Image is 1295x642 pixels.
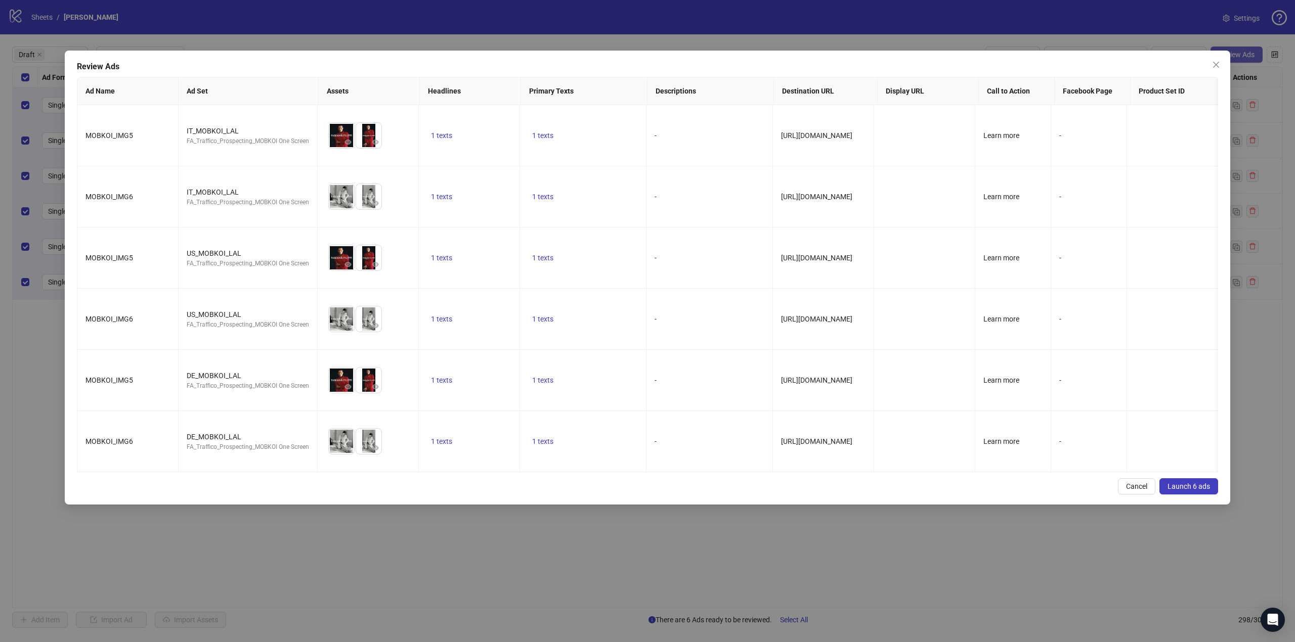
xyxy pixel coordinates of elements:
[655,315,657,323] span: -
[532,131,553,140] span: 1 texts
[329,306,354,332] img: Asset 1
[528,129,557,142] button: 1 texts
[1131,77,1232,105] th: Product Set ID
[431,376,452,384] span: 1 texts
[532,193,553,201] span: 1 texts
[187,309,309,320] div: US_MOBKOI_LAL
[427,129,456,142] button: 1 texts
[85,315,133,323] span: MOBKOI_IMG6
[342,381,354,393] button: Preview
[356,306,381,332] img: Asset 2
[342,319,354,332] button: Preview
[983,437,1019,445] span: Learn more
[983,376,1019,384] span: Learn more
[369,258,381,270] button: Preview
[431,315,452,323] span: 1 texts
[1059,130,1118,141] div: -
[369,319,381,332] button: Preview
[356,123,381,148] img: Asset 2
[369,197,381,209] button: Preview
[647,77,774,105] th: Descriptions
[1208,57,1224,73] button: Close
[356,368,381,393] img: Asset 2
[187,125,309,136] div: IT_MOBKOI_LAL
[781,254,852,262] span: [URL][DOMAIN_NAME]
[85,254,133,262] span: MOBKOI_IMG5
[1212,61,1220,69] span: close
[187,442,309,452] div: FA_Traffico_Prospecting_MOBKOI One Screen
[187,431,309,442] div: DE_MOBKOI_LAL
[85,376,133,384] span: MOBKOI_IMG5
[85,193,133,201] span: MOBKOI_IMG6
[1059,313,1118,325] div: -
[187,136,309,146] div: FA_Traffico_Prospecting_MOBKOI One Screen
[344,139,352,146] span: eye
[372,261,379,268] span: eye
[774,77,878,105] th: Destination URL
[521,77,647,105] th: Primary Texts
[329,184,354,209] img: Asset 1
[1059,436,1118,447] div: -
[187,381,309,391] div: FA_Traffico_Prospecting_MOBKOI One Screen
[187,259,309,268] div: FA_Traffico_Prospecting_MOBKOI One Screen
[420,77,521,105] th: Headlines
[427,191,456,203] button: 1 texts
[372,383,379,390] span: eye
[1059,375,1118,386] div: -
[356,245,381,270] img: Asset 2
[528,435,557,447] button: 1 texts
[655,131,657,140] span: -
[342,197,354,209] button: Preview
[1059,252,1118,263] div: -
[528,313,557,325] button: 1 texts
[369,136,381,148] button: Preview
[781,376,852,384] span: [URL][DOMAIN_NAME]
[344,261,352,268] span: eye
[85,131,133,140] span: MOBKOI_IMG5
[781,131,852,140] span: [URL][DOMAIN_NAME]
[344,200,352,207] span: eye
[329,123,354,148] img: Asset 1
[187,370,309,381] div: DE_MOBKOI_LAL
[1055,77,1131,105] th: Facebook Page
[1118,478,1155,494] button: Cancel
[319,77,420,105] th: Assets
[427,313,456,325] button: 1 texts
[431,193,452,201] span: 1 texts
[77,77,179,105] th: Ad Name
[532,376,553,384] span: 1 texts
[1059,191,1118,202] div: -
[1159,478,1218,494] button: Launch 6 ads
[983,193,1019,201] span: Learn more
[528,374,557,386] button: 1 texts
[427,252,456,264] button: 1 texts
[187,198,309,207] div: FA_Traffico_Prospecting_MOBKOI One Screen
[77,61,1218,73] div: Review Ads
[329,245,354,270] img: Asset 1
[329,429,354,454] img: Asset 1
[431,254,452,262] span: 1 texts
[329,368,354,393] img: Asset 1
[369,442,381,454] button: Preview
[983,131,1019,140] span: Learn more
[532,254,553,262] span: 1 texts
[344,383,352,390] span: eye
[781,193,852,201] span: [URL][DOMAIN_NAME]
[431,131,452,140] span: 1 texts
[356,429,381,454] img: Asset 2
[372,200,379,207] span: eye
[344,322,352,329] span: eye
[781,437,852,445] span: [URL][DOMAIN_NAME]
[187,320,309,330] div: FA_Traffico_Prospecting_MOBKOI One Screen
[983,254,1019,262] span: Learn more
[1126,482,1147,490] span: Cancel
[431,437,452,445] span: 1 texts
[655,437,657,445] span: -
[528,191,557,203] button: 1 texts
[85,437,133,445] span: MOBKOI_IMG6
[532,315,553,323] span: 1 texts
[179,77,319,105] th: Ad Set
[1261,608,1285,632] div: Open Intercom Messenger
[187,248,309,259] div: US_MOBKOI_LAL
[427,435,456,447] button: 1 texts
